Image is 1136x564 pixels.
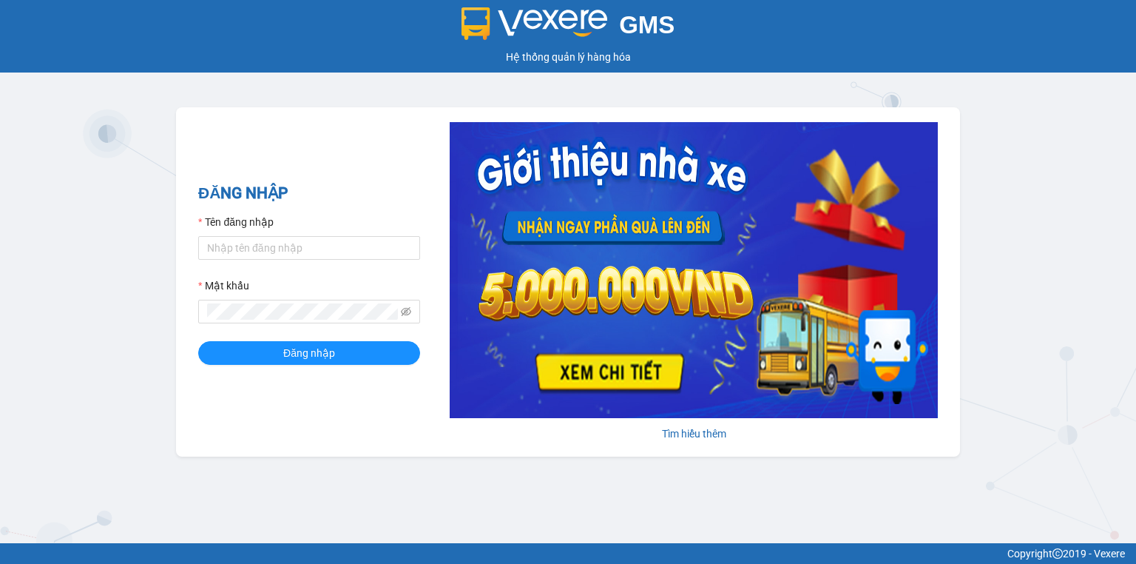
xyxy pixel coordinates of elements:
div: Tìm hiểu thêm [450,426,938,442]
span: GMS [619,11,674,38]
input: Tên đăng nhập [198,236,420,260]
img: logo 2 [461,7,608,40]
button: Đăng nhập [198,341,420,365]
img: banner-0 [450,122,938,418]
h2: ĐĂNG NHẬP [198,181,420,206]
div: Hệ thống quản lý hàng hóa [4,49,1132,65]
span: copyright [1052,548,1063,559]
span: eye-invisible [401,306,411,317]
span: Đăng nhập [283,345,335,361]
label: Tên đăng nhập [198,214,274,230]
a: GMS [461,22,675,34]
label: Mật khẩu [198,278,249,294]
div: Copyright 2019 - Vexere [11,545,1125,562]
input: Mật khẩu [207,303,398,320]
